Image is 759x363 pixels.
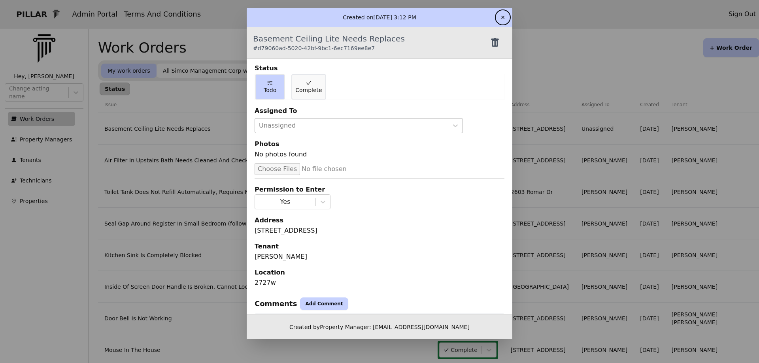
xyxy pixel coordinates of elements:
div: # d79060ad-5020-42bf-9bc1-6ec7169ee8e7 [253,44,405,52]
button: Complete [291,74,326,100]
div: Created by Property Manager: [EMAIL_ADDRESS][DOMAIN_NAME] [247,314,512,339]
div: No photos found [255,150,504,162]
div: Status [255,64,504,73]
div: Address [255,216,504,225]
div: Basement Ceiling Lite Needs Replaces [253,33,405,52]
div: Assigned To [255,106,504,116]
div: [PERSON_NAME] [255,252,504,261]
div: Comments [255,298,297,309]
div: Photos [255,139,504,149]
p: Created on [DATE] 3:12 PM [343,13,416,21]
div: Tenant [255,242,504,251]
div: Location [255,268,504,277]
button: ✕ [497,11,509,24]
button: Todo [255,74,285,100]
span: Todo [264,86,276,94]
div: 2727w [255,278,504,288]
button: Add Comment [300,297,348,310]
div: Permission to Enter [255,185,504,194]
div: [STREET_ADDRESS] [255,226,504,235]
span: Complete [295,86,322,94]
